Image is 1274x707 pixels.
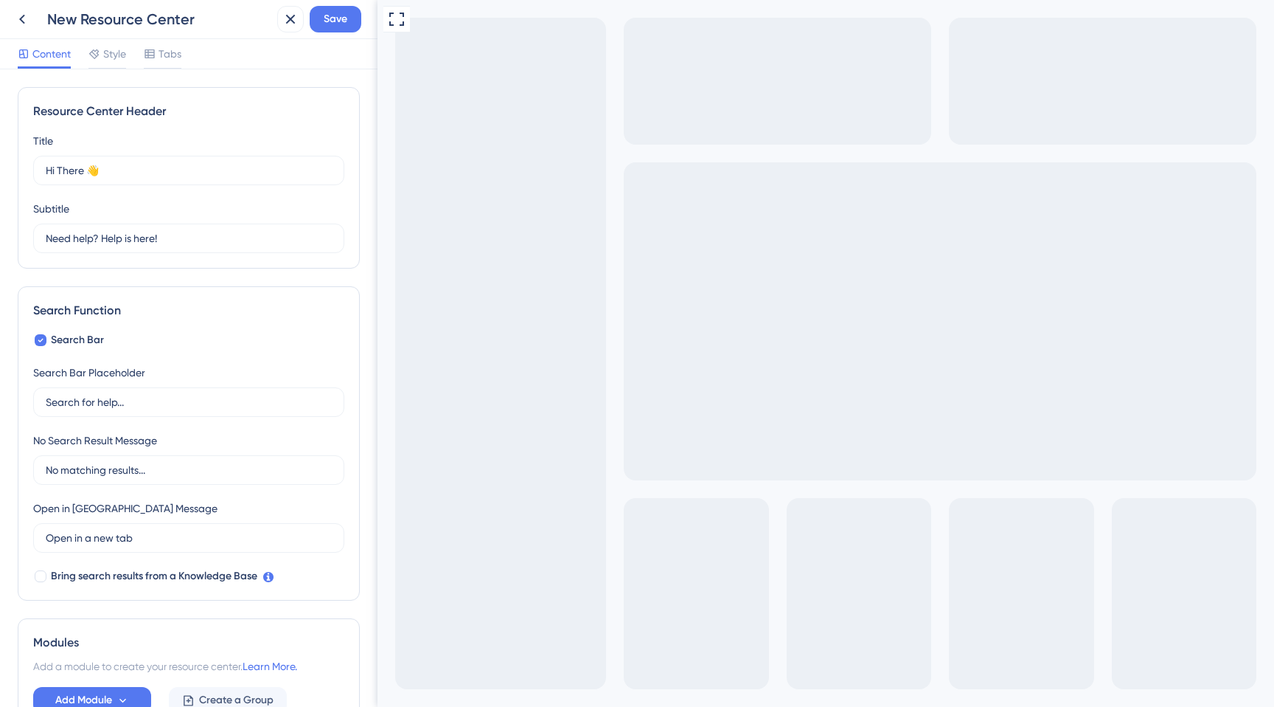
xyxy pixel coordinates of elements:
span: Style [103,45,126,63]
span: Save [324,10,347,28]
input: Open in a new tab [46,530,332,546]
span: Search Bar [51,331,104,349]
div: No Search Result Message [33,432,157,449]
input: No matching results... [46,462,332,478]
div: Modules [33,634,344,652]
div: Title [33,132,53,150]
span: Get Started [21,15,86,29]
button: Save [310,6,361,32]
span: Bring search results from a Knowledge Base [51,568,257,585]
div: New Resource Center [47,9,271,30]
div: 3 [95,7,100,19]
input: Title [46,162,332,179]
div: Open in [GEOGRAPHIC_DATA] Message [33,500,217,517]
span: Add a module to create your resource center. [33,661,243,672]
a: Learn More. [243,661,297,672]
div: Subtitle [33,200,69,218]
span: Content [32,45,71,63]
input: Description [46,230,332,246]
div: Resource Center Header [33,103,344,120]
input: Search for help... [46,394,332,410]
div: Search Bar Placeholder [33,364,145,382]
span: Tabs [159,45,181,63]
div: Search Function [33,302,344,320]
